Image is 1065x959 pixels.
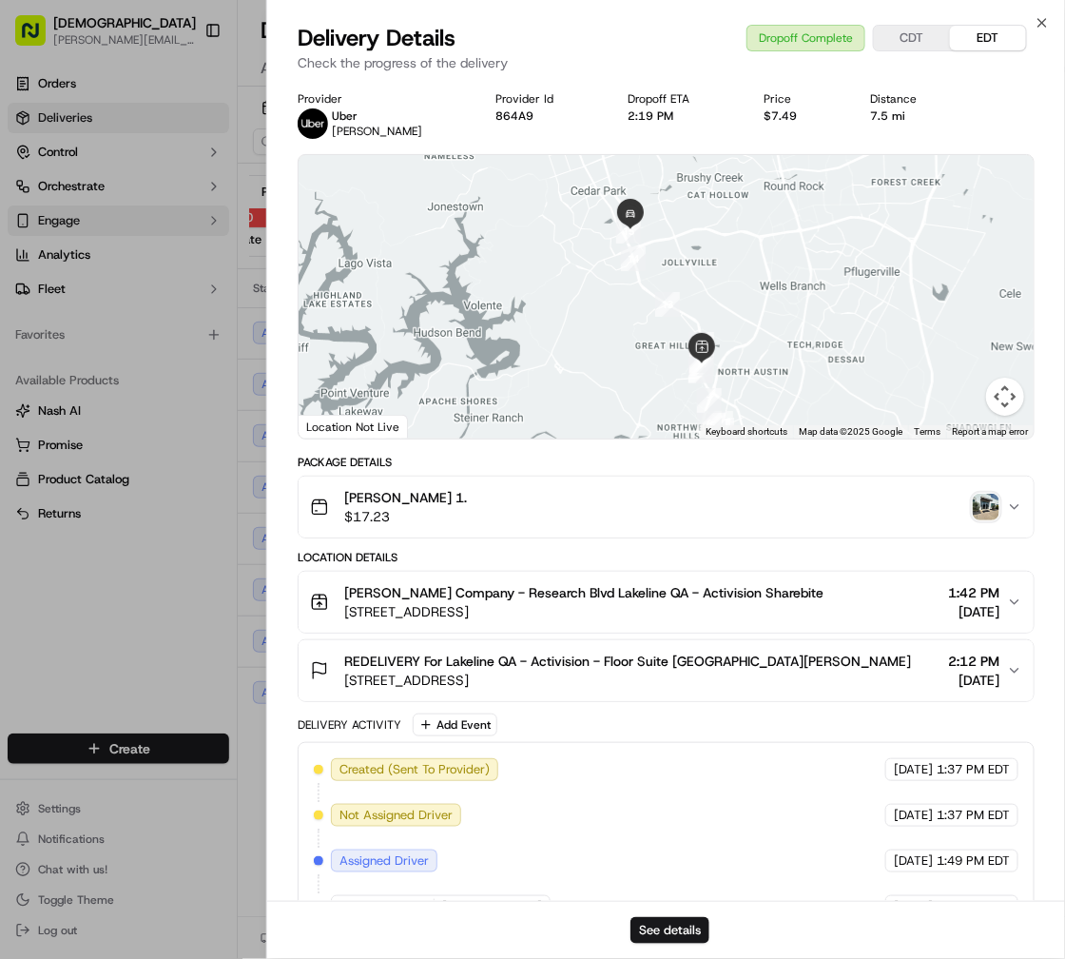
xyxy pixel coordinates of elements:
div: 14 [621,246,646,271]
div: 6 [697,411,722,436]
div: Provider Id [496,91,598,107]
div: Location Details [298,550,1035,565]
button: [PERSON_NAME] Company - Research Blvd Lakeline QA - Activision Sharebite[STREET_ADDRESS]1:42 PM[D... [299,572,1034,633]
div: 7.5 mi [871,108,961,124]
img: Nash [19,18,57,56]
button: CDT [874,26,950,50]
span: 2:12 PM [948,652,999,671]
button: EDT [950,26,1026,50]
span: 1:37 PM EDT [937,807,1010,824]
div: 12 [689,332,714,357]
span: 1:49 PM EDT [937,852,1010,870]
button: Keyboard shortcuts [706,425,787,439]
div: 2:19 PM [628,108,733,124]
span: 1:42 PM [948,583,999,602]
span: [DATE] [894,807,933,824]
span: Driver Updated [339,898,426,915]
button: See details [630,917,709,944]
div: 1 [708,411,733,436]
button: Map camera controls [986,378,1024,416]
div: 13 [655,292,680,317]
span: Knowledge Base [38,275,145,294]
span: $17.23 [344,507,467,526]
a: 📗Knowledge Base [11,267,153,302]
span: [DATE] [894,852,933,870]
div: 4 [706,419,730,443]
span: [DATE] [894,898,933,915]
div: 2 [709,418,734,442]
img: Google [303,414,366,439]
div: 📗 [19,277,34,292]
div: Dropoff ETA [628,91,733,107]
img: photo_proof_of_delivery image [973,494,999,520]
div: Start new chat [65,181,312,200]
div: Distance [871,91,961,107]
span: [DATE] [948,671,999,690]
div: Price [764,91,841,107]
img: uber-new-logo.jpeg [298,108,328,139]
a: Terms (opens in new tab) [914,426,940,437]
span: Delivery Details [298,23,455,53]
span: Map data ©2025 Google [799,426,902,437]
div: $7.49 [764,108,841,124]
input: Got a question? Start typing here... [49,122,342,142]
span: 1:49 PM EDT [937,898,1010,915]
button: REDELIVERY For Lakeline QA - Activision - Floor Suite [GEOGRAPHIC_DATA][PERSON_NAME][STREET_ADDRE... [299,640,1034,701]
span: [STREET_ADDRESS] [344,602,823,621]
span: Assigned Driver [339,852,429,870]
span: [PERSON_NAME] Company - Research Blvd Lakeline QA - Activision Sharebite [344,583,823,602]
div: 💻 [161,277,176,292]
div: We're available if you need us! [65,200,241,215]
span: Pylon [189,322,230,336]
span: [STREET_ADDRESS] [344,671,911,690]
div: Package Details [298,455,1035,470]
div: Delivery Activity [298,717,401,733]
a: Powered byPylon [134,321,230,336]
a: Open this area in Google Maps (opens a new window) [303,414,366,439]
img: 1736555255976-a54dd68f-1ca7-489b-9aae-adbdc363a1c4 [19,181,53,215]
a: Report a map error [952,426,1028,437]
div: 9 [688,358,713,382]
button: [PERSON_NAME] 1.$17.23photo_proof_of_delivery image [299,477,1034,538]
p: Uber [332,108,422,124]
div: Location Not Live [299,415,408,439]
p: Welcome 👋 [19,75,346,106]
button: 864A9 [496,108,534,124]
button: Start new chat [323,186,346,209]
span: [PERSON_NAME] [442,898,542,915]
button: Add Event [413,714,497,736]
span: REDELIVERY For Lakeline QA - Activision - Floor Suite [GEOGRAPHIC_DATA][PERSON_NAME] [344,652,911,671]
p: Check the progress of the delivery [298,53,1035,72]
span: Not Assigned Driver [339,807,453,824]
span: [PERSON_NAME] 1. [344,488,467,507]
span: [PERSON_NAME] [332,124,422,139]
div: 7 [697,388,722,413]
span: 1:37 PM EDT [937,761,1010,778]
div: Provider [298,91,466,107]
span: API Documentation [180,275,305,294]
a: 💻API Documentation [153,267,313,302]
span: Created (Sent To Provider) [339,761,490,778]
span: [DATE] [894,761,933,778]
span: [DATE] [948,602,999,621]
div: 5 [701,413,726,438]
div: 15 [616,219,641,244]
